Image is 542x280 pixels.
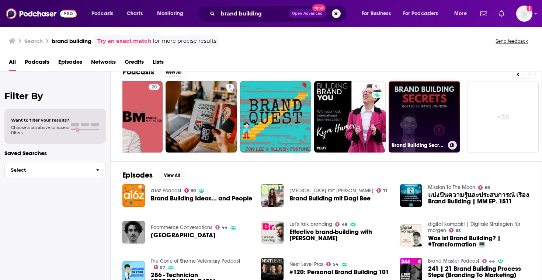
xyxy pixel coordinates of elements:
[160,68,187,77] button: View All
[527,6,532,11] svg: Add a profile image
[289,9,326,18] button: Open AdvancedNew
[342,223,347,226] span: 49
[151,232,216,238] a: Brand Building Is World Building
[428,184,475,190] a: Mission To The Moon
[4,91,106,101] h2: Filter By
[122,171,153,180] h2: Episodes
[335,222,347,227] a: 49
[122,171,185,180] a: EpisodesView All
[153,56,164,71] a: Lists
[454,8,467,19] span: More
[289,229,391,241] span: Effective brand-building with [PERSON_NAME]
[122,221,145,244] img: Brand Building Is World Building
[289,188,374,194] a: G Spot mit Stefanie Giesinger
[226,84,234,90] a: 5
[91,81,163,153] a: 20
[496,7,507,20] a: Show notifications dropdown
[326,262,338,266] a: 54
[166,81,237,153] a: 5
[152,84,157,91] span: 20
[4,162,106,178] button: Select
[357,8,400,20] button: open menu
[289,261,323,267] a: Next Level Pros
[375,84,377,91] span: 9
[151,188,181,194] a: a16z Podcast
[86,8,123,20] button: open menu
[159,171,185,180] button: View All
[428,258,479,264] a: Brand Master Podcast
[400,184,423,207] a: แบ่งปันความรู้และประสบการณ์ เรื่อง Brand Building | MM EP. 1511
[91,56,116,71] a: Networks
[493,38,530,44] button: Send feedback
[122,184,145,207] img: Brand Building Ideas… and People
[516,6,532,22] span: Logged in as redsetterpr
[289,269,389,275] a: #120: Personal Brand Building 101
[205,5,354,22] div: Search podcasts, credits, & more...
[9,56,16,71] a: All
[97,37,151,45] a: Try an exact match
[215,225,228,230] a: 44
[468,81,539,153] a: +3k
[6,7,77,21] img: Podchaser - Follow, Share and Rate Podcasts
[154,265,166,269] a: 57
[449,8,476,20] button: open menu
[398,8,449,20] button: open menu
[151,258,240,264] a: The Cone of Shame Veterinary Podcast
[333,263,338,266] span: 54
[218,8,289,20] input: Search podcasts, credits, & more...
[52,38,91,45] h3: brand building
[449,228,461,232] a: 63
[292,12,323,15] span: Open Advanced
[149,84,160,90] a: 20
[477,7,490,20] a: Show notifications dropdown
[261,221,284,244] img: Effective brand-building with Grace Kite
[11,125,69,135] span: Choose a tab above to access filters.
[428,266,530,278] a: 241 | 21 Brand Building Process Steps (Branding To Marketing)
[160,266,165,269] span: 57
[151,195,252,202] a: Brand Building Ideas… and People
[25,56,49,71] a: Podcasts
[4,150,106,157] p: Saved Searches
[151,232,216,238] span: [GEOGRAPHIC_DATA]
[151,224,212,231] a: Ecommerce Conversations
[184,188,196,193] a: 90
[389,81,460,153] a: Brand Building Secrets Podcast
[157,8,183,19] span: Monitoring
[516,6,532,22] button: Show profile menu
[362,8,391,19] span: For Business
[428,235,530,248] a: Was ist Brand Building? | #Transformation 💻
[152,8,193,20] button: open menu
[289,229,391,241] a: Effective brand-building with Grace Kite
[403,8,438,19] span: For Podcasters
[91,8,113,19] span: Podcasts
[289,195,371,202] a: Brand Building mit Dagi Bee
[125,56,144,71] a: Credits
[5,168,90,172] span: Select
[289,221,332,227] a: Let's talk branding
[312,4,326,11] span: New
[400,224,423,247] img: Was ist Brand Building? | #Transformation 💻
[261,184,284,207] a: Brand Building mit Dagi Bee
[392,142,445,148] h3: Brand Building Secrets Podcast
[428,192,530,204] a: แบ่งปันความรู้และประสบการณ์ เรื่อง Brand Building | MM EP. 1511
[58,56,82,71] span: Episodes
[24,38,43,45] h3: Search
[127,8,143,19] span: Charts
[122,67,187,77] a: PodcastsView All
[314,81,386,153] a: 9
[11,118,69,123] span: Want to filter your results?
[153,37,216,45] span: for more precise results
[383,189,387,192] span: 71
